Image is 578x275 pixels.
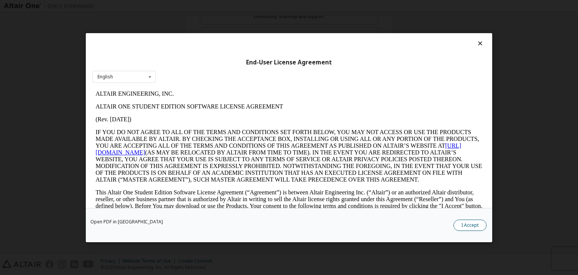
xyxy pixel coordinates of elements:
p: IF YOU DO NOT AGREE TO ALL OF THE TERMS AND CONDITIONS SET FORTH BELOW, YOU MAY NOT ACCESS OR USE... [3,41,390,96]
p: ALTAIR ENGINEERING, INC. [3,3,390,10]
p: ALTAIR ONE STUDENT EDITION SOFTWARE LICENSE AGREEMENT [3,16,390,23]
p: (Rev. [DATE]) [3,29,390,35]
p: This Altair One Student Edition Software License Agreement (“Agreement”) is between Altair Engine... [3,102,390,129]
a: Open PDF in [GEOGRAPHIC_DATA] [90,220,163,224]
button: I Accept [453,220,487,231]
div: English [97,75,113,79]
a: [URL][DOMAIN_NAME] [3,55,369,68]
div: End-User License Agreement [93,58,485,66]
